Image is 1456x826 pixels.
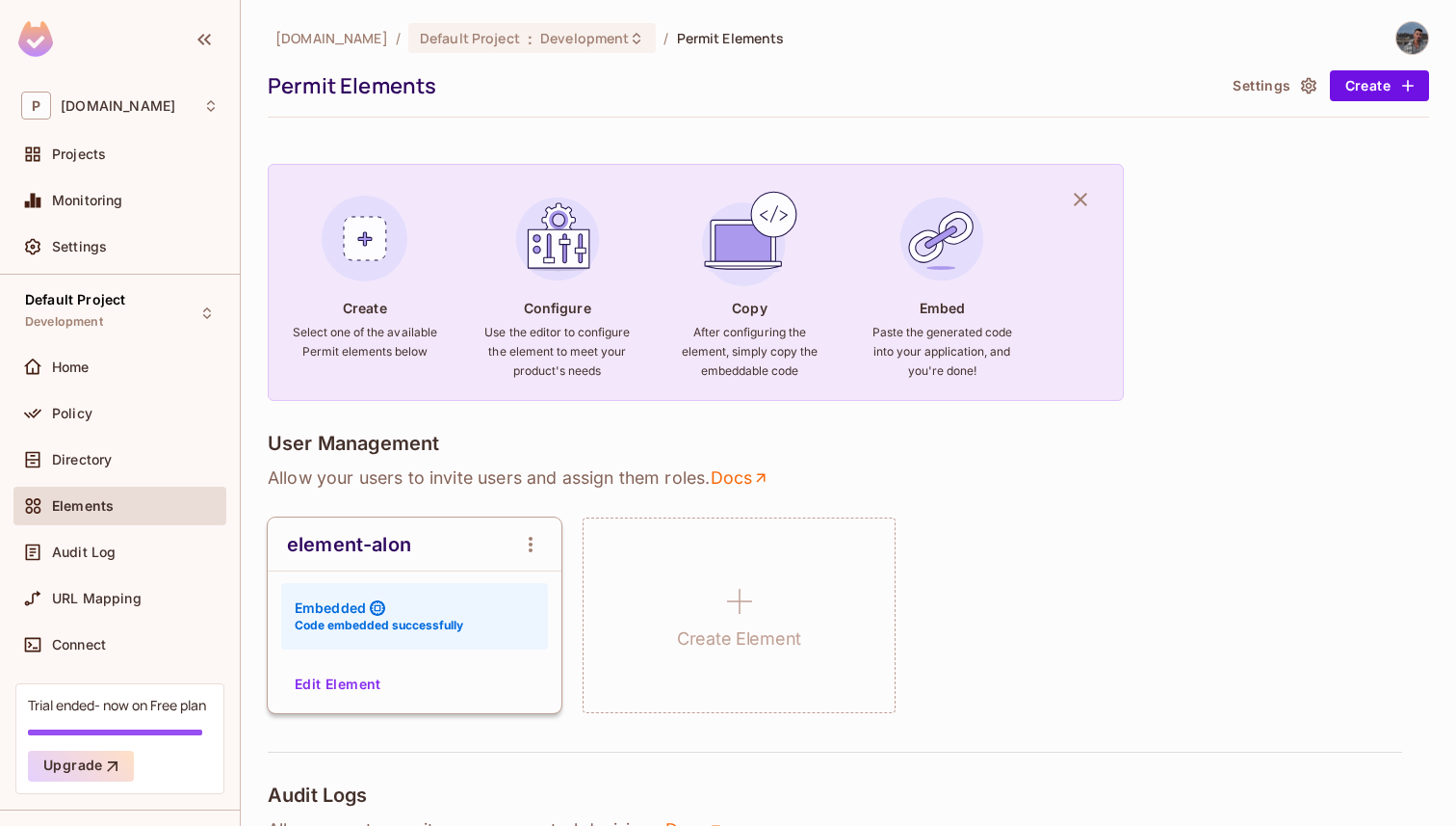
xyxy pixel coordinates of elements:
[25,292,125,307] span: Default Project
[295,617,463,634] h6: Code embedded successfully
[313,187,417,291] img: Create Element
[52,239,107,254] span: Settings
[396,29,401,47] li: /
[268,432,439,455] h4: User Management
[52,452,112,467] span: Directory
[21,92,51,120] span: P
[524,299,591,317] h4: Configure
[52,498,114,514] span: Elements
[18,21,53,57] img: SReyMgAAAABJRU5ErkJggg==
[25,314,103,330] span: Development
[52,360,90,375] span: Home
[697,187,801,291] img: Copy Element
[663,29,668,47] li: /
[52,406,92,421] span: Policy
[1330,70,1429,101] button: Create
[506,187,610,291] img: Configure Element
[677,625,801,653] h1: Create Element
[52,637,106,653] span: Connect
[676,323,822,381] h6: After configuring the element, simply copy the embeddable code
[52,193,123,208] span: Monitoring
[28,751,134,782] button: Upgrade
[268,784,368,807] h4: Audit Logs
[275,29,388,47] span: the active workspace
[420,29,520,47] span: Default Project
[292,323,438,361] h6: Select one of the available Permit elements below
[295,599,366,617] h4: Embedded
[287,669,389,700] button: Edit Element
[540,29,629,47] span: Development
[287,533,411,556] div: element-alon
[869,323,1015,381] h6: Paste the generated code into your application, and you're done!
[527,31,533,46] span: :
[890,187,994,291] img: Embed Element
[677,29,785,47] span: Permit Elements
[52,147,106,162] span: Projects
[710,466,770,490] a: Docs
[484,323,631,381] h6: Use the editor to configure the element to meet your product's needs
[52,591,142,606] span: URL Mapping
[61,98,175,114] span: Workspace: permit.io
[268,71,1215,100] div: Permit Elements
[268,466,1429,490] p: Allow your users to invite users and assign them roles .
[920,299,966,317] h4: Embed
[732,299,767,317] h4: Copy
[1396,22,1428,54] img: Alon Boshi
[28,696,206,714] div: Trial ended- now on Free plan
[511,525,550,564] button: open Menu
[1225,70,1321,101] button: Settings
[52,545,116,560] span: Audit Log
[343,299,387,317] h4: Create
